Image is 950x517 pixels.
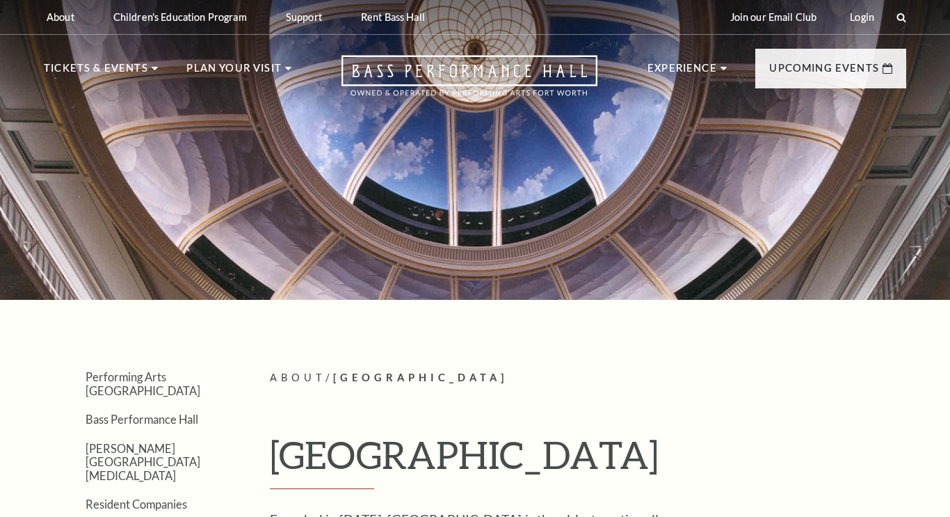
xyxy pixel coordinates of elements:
a: Resident Companies [86,498,187,511]
h1: [GEOGRAPHIC_DATA] [270,432,906,489]
p: Rent Bass Hall [361,11,425,23]
p: Upcoming Events [769,60,879,85]
p: Experience [647,60,717,85]
p: Tickets & Events [44,60,148,85]
p: Support [286,11,322,23]
a: Bass Performance Hall [86,413,198,426]
p: / [270,369,906,387]
span: About [270,372,325,383]
span: [GEOGRAPHIC_DATA] [333,372,508,383]
p: About [47,11,74,23]
p: Plan Your Visit [186,60,282,85]
p: Children's Education Program [113,11,247,23]
a: [PERSON_NAME][GEOGRAPHIC_DATA][MEDICAL_DATA] [86,442,200,482]
a: Performing Arts [GEOGRAPHIC_DATA] [86,370,200,397]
